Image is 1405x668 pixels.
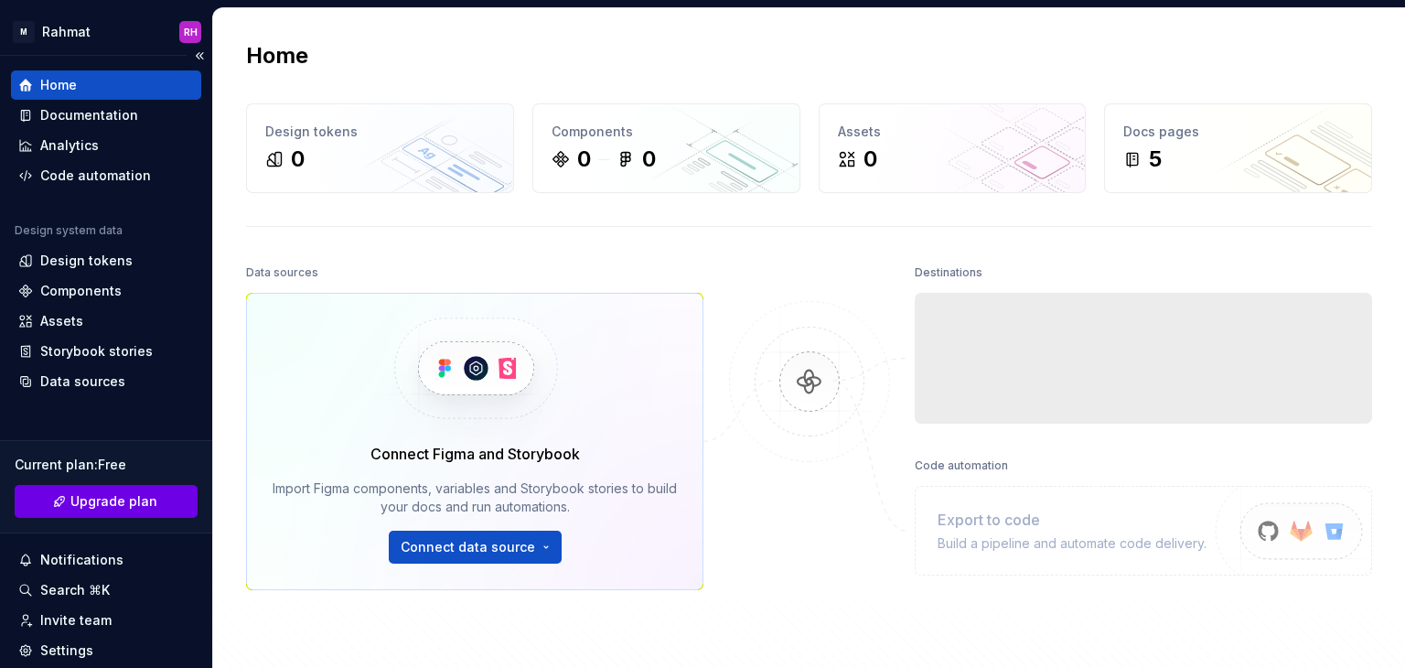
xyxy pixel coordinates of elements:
[40,342,153,361] div: Storybook stories
[552,123,781,141] div: Components
[819,103,1087,193] a: Assets0
[40,611,112,630] div: Invite team
[389,531,562,564] button: Connect data source
[40,282,122,300] div: Components
[915,453,1008,479] div: Code automation
[40,252,133,270] div: Design tokens
[40,106,138,124] div: Documentation
[15,223,123,238] div: Design system data
[11,545,201,575] button: Notifications
[11,131,201,160] a: Analytics
[40,136,99,155] div: Analytics
[11,636,201,665] a: Settings
[938,534,1207,553] div: Build a pipeline and automate code delivery.
[42,23,91,41] div: Rahmat
[273,479,677,516] div: Import Figma components, variables and Storybook stories to build your docs and run automations.
[13,21,35,43] div: M
[577,145,591,174] div: 0
[40,551,123,569] div: Notifications
[642,145,656,174] div: 0
[11,606,201,635] a: Invite team
[246,41,308,70] h2: Home
[184,25,198,39] div: RH
[15,485,198,518] a: Upgrade plan
[370,443,580,465] div: Connect Figma and Storybook
[291,145,305,174] div: 0
[40,641,93,660] div: Settings
[838,123,1067,141] div: Assets
[265,123,495,141] div: Design tokens
[40,372,125,391] div: Data sources
[11,161,201,190] a: Code automation
[246,260,318,286] div: Data sources
[40,581,110,599] div: Search ⌘K
[11,276,201,306] a: Components
[11,307,201,336] a: Assets
[40,167,151,185] div: Code automation
[187,43,212,69] button: Collapse sidebar
[11,576,201,605] button: Search ⌘K
[11,101,201,130] a: Documentation
[532,103,800,193] a: Components00
[11,70,201,100] a: Home
[1104,103,1372,193] a: Docs pages5
[4,12,209,51] button: MRahmatRH
[1123,123,1353,141] div: Docs pages
[863,145,877,174] div: 0
[70,492,157,511] span: Upgrade plan
[915,260,982,286] div: Destinations
[15,456,198,474] div: Current plan : Free
[40,76,77,94] div: Home
[1149,145,1162,174] div: 5
[246,103,514,193] a: Design tokens0
[401,538,535,556] span: Connect data source
[11,337,201,366] a: Storybook stories
[11,246,201,275] a: Design tokens
[40,312,83,330] div: Assets
[11,367,201,396] a: Data sources
[938,509,1207,531] div: Export to code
